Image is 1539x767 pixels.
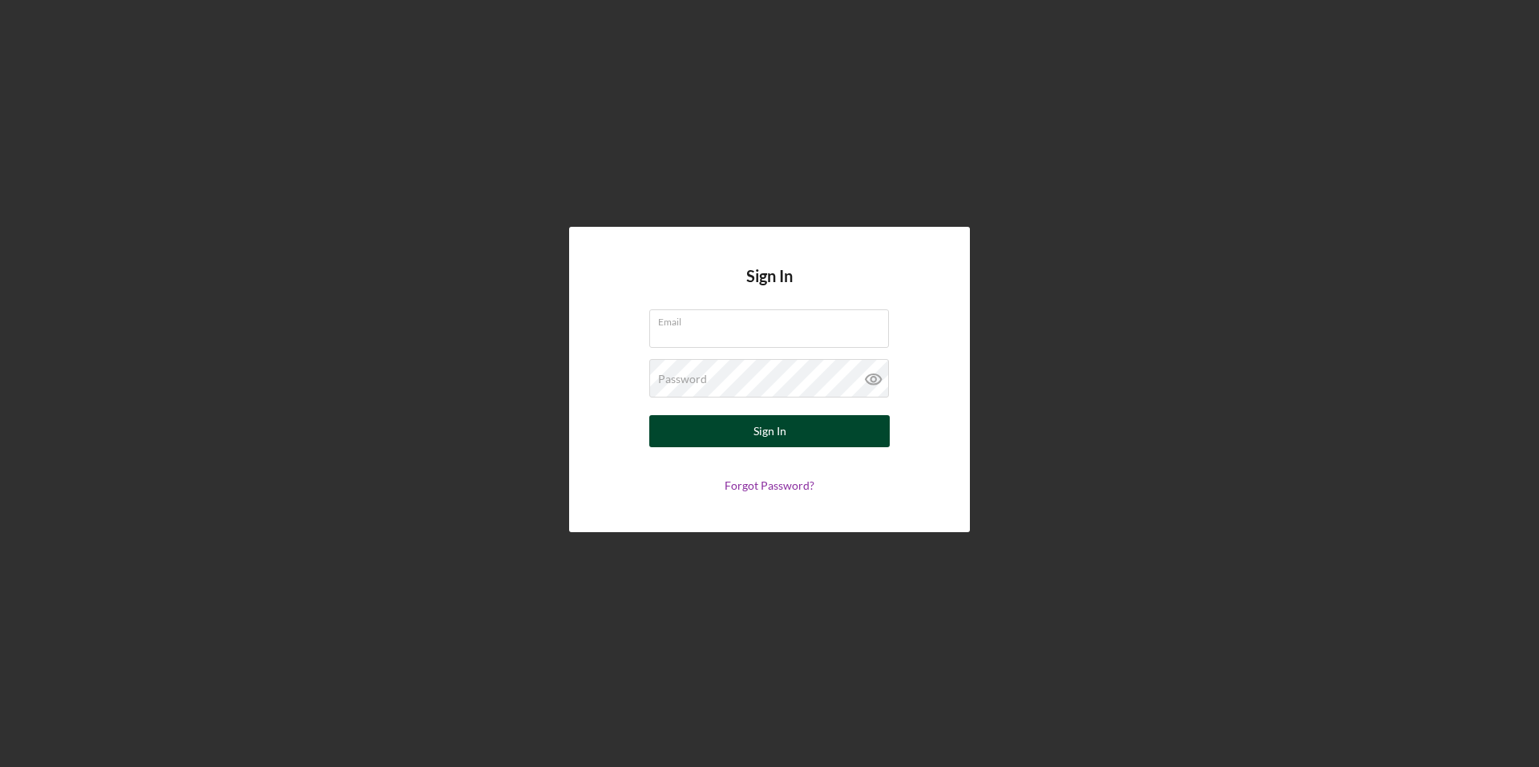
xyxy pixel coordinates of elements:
label: Password [658,373,707,386]
label: Email [658,310,889,328]
a: Forgot Password? [725,478,814,492]
button: Sign In [649,415,890,447]
h4: Sign In [746,267,793,309]
div: Sign In [753,415,786,447]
